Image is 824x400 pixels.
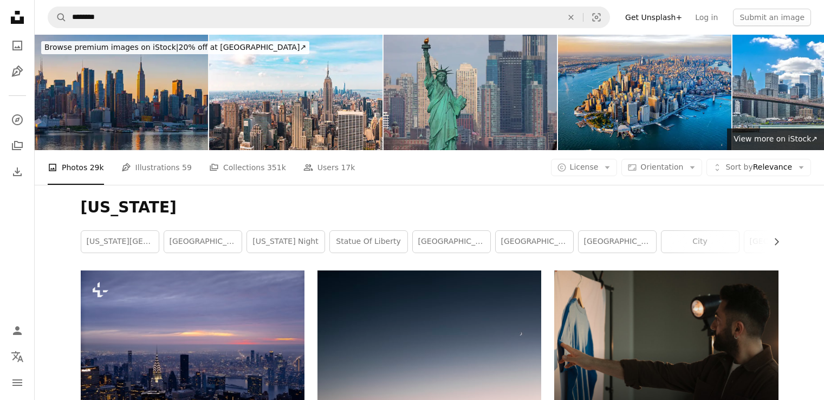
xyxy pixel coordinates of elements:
button: Sort byRelevance [706,159,811,176]
span: View more on iStock ↗ [734,134,817,143]
a: Explore [7,109,28,131]
span: Sort by [725,163,752,171]
a: [GEOGRAPHIC_DATA] [413,231,490,253]
span: 20% off at [GEOGRAPHIC_DATA] ↗ [44,43,306,51]
form: Find visuals sitewide [48,7,610,28]
button: Submit an image [733,9,811,26]
img: New york city skyline on a sunny day [209,35,382,150]
a: Illustrations 59 [121,150,192,185]
a: View more on iStock↗ [727,128,824,150]
span: 17k [341,162,355,173]
a: city [661,231,739,253]
button: Menu [7,372,28,393]
button: Visual search [583,7,609,28]
a: [US_STATE] night [247,231,325,253]
button: Search Unsplash [48,7,67,28]
a: Log in [689,9,724,26]
a: Get Unsplash+ [619,9,689,26]
a: [US_STATE][GEOGRAPHIC_DATA] [81,231,159,253]
a: Browse premium images on iStock|20% off at [GEOGRAPHIC_DATA]↗ [35,35,316,61]
span: 351k [267,162,286,173]
a: [GEOGRAPHIC_DATA] [496,231,573,253]
img: New York Cityscape Aerial [558,35,731,150]
a: [GEOGRAPHIC_DATA] [579,231,656,253]
img: Midtown Manhattan Skyline at sunset, New York City, USA [35,35,208,150]
a: [GEOGRAPHIC_DATA] [164,231,242,253]
span: Browse premium images on iStock | [44,43,178,51]
span: Relevance [725,162,792,173]
a: Collections [7,135,28,157]
a: Log in / Sign up [7,320,28,341]
span: 59 [182,162,192,173]
button: License [551,159,618,176]
button: scroll list to the right [767,231,778,253]
h1: [US_STATE] [81,198,778,217]
a: [GEOGRAPHIC_DATA] [744,231,822,253]
button: Orientation [621,159,702,176]
a: statue of liberty [330,231,407,253]
a: a view of a city at night from the top of a building [81,340,304,350]
a: Collections 351k [209,150,286,185]
a: Photos [7,35,28,56]
span: License [570,163,599,171]
button: Language [7,346,28,367]
img: Aerial view of Statue of Liberty and city skyline [384,35,557,150]
a: Illustrations [7,61,28,82]
span: Orientation [640,163,683,171]
a: Download History [7,161,28,183]
button: Clear [559,7,583,28]
a: Users 17k [303,150,355,185]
